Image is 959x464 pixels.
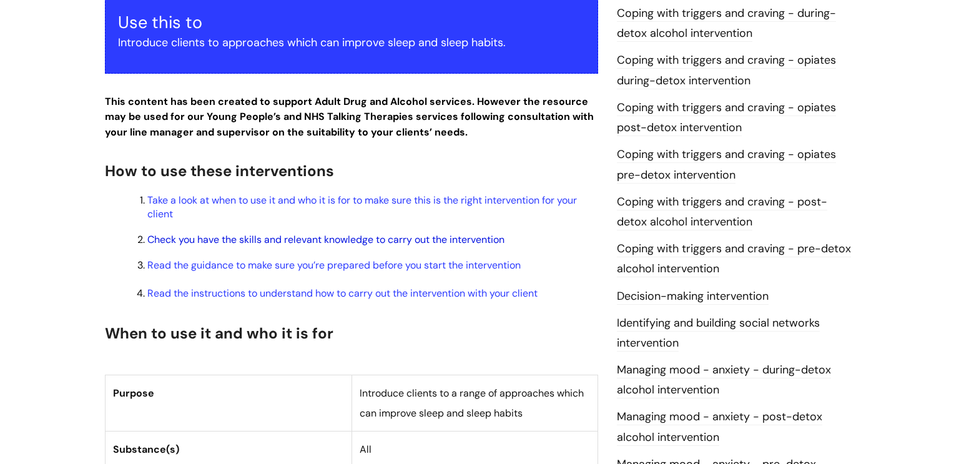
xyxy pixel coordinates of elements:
[617,409,822,445] a: Managing mood - anxiety - post-detox alcohol intervention
[617,194,827,230] a: Coping with triggers and craving - post-detox alcohol intervention
[105,95,594,139] strong: This content has been created to support Adult Drug and Alcohol services. However the resource ma...
[105,161,334,180] span: How to use these interventions
[113,387,154,400] span: Purpose
[147,233,504,246] a: Check you have the skills and relevant knowledge to carry out the intervention
[617,100,836,136] a: Coping with triggers and craving - opiates post-detox intervention
[113,443,179,456] span: Substance(s)
[617,315,820,352] a: Identifying and building social networks intervention
[147,194,577,220] a: Take a look at when to use it and who it is for to make sure this is the right intervention for y...
[118,32,585,52] p: Introduce clients to approaches which can improve sleep and sleep habits.
[360,443,371,456] span: All
[617,147,836,183] a: Coping with triggers and craving - opiates pre-detox intervention
[617,362,831,398] a: Managing mood - anxiety - during-detox alcohol intervention
[360,387,584,420] span: Introduce clients to a range of approaches which can improve sleep and sleep habits
[105,323,333,343] span: When to use it and who it is for
[617,241,851,277] a: Coping with triggers and craving - pre-detox alcohol intervention
[147,287,538,300] a: Read the instructions to understand how to carry out the intervention with your client
[617,289,769,305] a: Decision-making intervention
[118,12,585,32] h3: Use this to
[617,6,836,42] a: Coping with triggers and craving - during-detox alcohol intervention
[617,52,836,89] a: Coping with triggers and craving - opiates during-detox intervention
[147,259,521,272] a: Read the guidance to make sure you’re prepared before you start the intervention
